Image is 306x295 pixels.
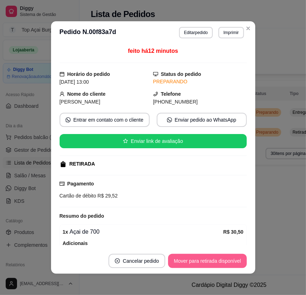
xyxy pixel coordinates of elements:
[153,78,247,85] div: PREPARANDO
[63,240,88,246] strong: Adicionais
[157,113,247,127] button: whats-appEnviar pedido ao WhatsApp
[168,254,246,268] button: Mover para retirada disponível
[115,258,120,263] span: close-circle
[67,71,110,77] strong: Horário do pedido
[161,71,201,77] strong: Status do pedido
[60,213,104,219] strong: Resumo do pedido
[60,99,100,105] span: [PERSON_NAME]
[218,27,244,38] button: Imprimir
[63,229,68,235] strong: 1 x
[66,117,71,122] span: whats-app
[223,229,244,235] strong: R$ 30,50
[153,99,198,105] span: [PHONE_NUMBER]
[60,27,116,38] h3: Pedido N. 00f83a7d
[167,117,172,122] span: whats-app
[60,181,65,186] span: credit-card
[109,254,165,268] button: close-circleCancelar pedido
[60,113,150,127] button: whats-appEntrar em contato com o cliente
[67,181,94,187] strong: Pagamento
[153,72,158,77] span: desktop
[243,23,254,34] button: Close
[60,134,247,148] button: starEnviar link de avaliação
[153,91,158,96] span: phone
[60,72,65,77] span: calendar
[60,91,65,96] span: user
[123,139,128,144] span: star
[161,91,181,97] strong: Telefone
[60,193,96,199] span: Cartão de débito
[96,193,118,199] span: R$ 29,52
[67,91,106,97] strong: Nome do cliente
[179,27,213,38] button: Editarpedido
[128,48,178,54] span: feito há 12 minutos
[69,160,95,168] div: RETIRADA
[60,79,89,85] span: [DATE] 13:00
[63,228,223,236] div: Açai de 700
